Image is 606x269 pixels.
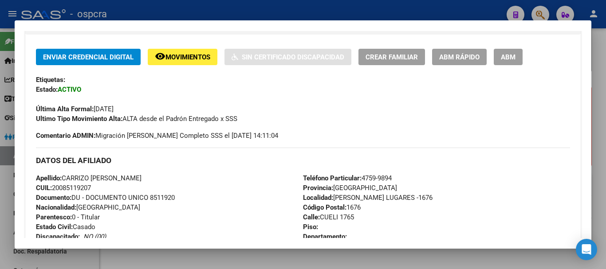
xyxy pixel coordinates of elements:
[303,174,362,182] strong: Teléfono Particular:
[303,223,318,231] strong: Piso:
[439,53,480,61] span: ABM Rápido
[36,86,58,94] strong: Estado:
[36,131,278,140] span: Migración [PERSON_NAME] Completo SSS el [DATE] 14:11:04
[303,184,333,192] strong: Provincia:
[36,156,570,165] h3: DATOS DEL AFILIADO
[36,115,237,123] span: ALTA desde el Padrón Entregado x SSS
[36,174,62,182] strong: Apellido:
[303,213,320,221] strong: Calle:
[501,53,515,61] span: ABM
[36,223,95,231] span: Casado
[242,53,344,61] span: Sin Certificado Discapacidad
[83,233,106,241] i: NO (00)
[36,223,73,231] strong: Estado Civil:
[36,194,175,202] span: DU - DOCUMENTO UNICO 8511920
[36,194,71,202] strong: Documento:
[58,86,81,94] strong: ACTIVO
[303,213,354,221] span: CUELI 1765
[155,51,165,62] mat-icon: remove_red_eye
[36,49,141,65] button: Enviar Credencial Digital
[576,239,597,260] div: Open Intercom Messenger
[36,105,94,113] strong: Última Alta Formal:
[303,184,397,192] span: [GEOGRAPHIC_DATA]
[36,76,65,84] strong: Etiquetas:
[366,53,418,61] span: Crear Familiar
[36,132,95,140] strong: Comentario ADMIN:
[36,184,91,192] span: 20085119207
[36,203,76,211] strong: Nacionalidad:
[36,203,140,211] span: [GEOGRAPHIC_DATA]
[36,115,122,123] strong: Ultimo Tipo Movimiento Alta:
[43,53,134,61] span: Enviar Credencial Digital
[303,203,346,211] strong: Código Postal:
[36,213,100,221] span: 0 - Titular
[224,49,351,65] button: Sin Certificado Discapacidad
[494,49,523,65] button: ABM
[36,233,80,241] strong: Discapacitado:
[36,184,52,192] strong: CUIL:
[303,174,392,182] span: 4759-9894
[148,49,217,65] button: Movimientos
[303,203,361,211] span: 1676
[303,233,347,241] strong: Departamento:
[303,194,433,202] span: [PERSON_NAME] LUGARES -1676
[36,105,114,113] span: [DATE]
[358,49,425,65] button: Crear Familiar
[165,53,210,61] span: Movimientos
[303,194,333,202] strong: Localidad:
[36,213,72,221] strong: Parentesco:
[432,49,487,65] button: ABM Rápido
[36,174,142,182] span: CARRIZO [PERSON_NAME]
